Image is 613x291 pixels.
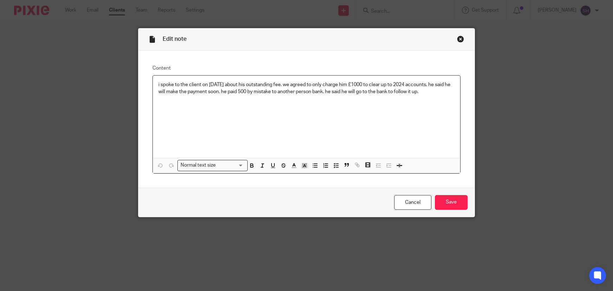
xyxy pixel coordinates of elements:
a: Cancel [394,195,431,210]
div: Search for option [177,160,248,171]
span: Edit note [163,36,187,42]
label: Content [152,65,461,72]
input: Save [435,195,468,210]
span: Normal text size [179,162,217,169]
p: i spoke to the client on [DATE] about his outstanding fee. we agreed to only charge him £1000 to ... [158,81,455,96]
div: Close this dialog window [457,35,464,43]
input: Search for option [218,162,243,169]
